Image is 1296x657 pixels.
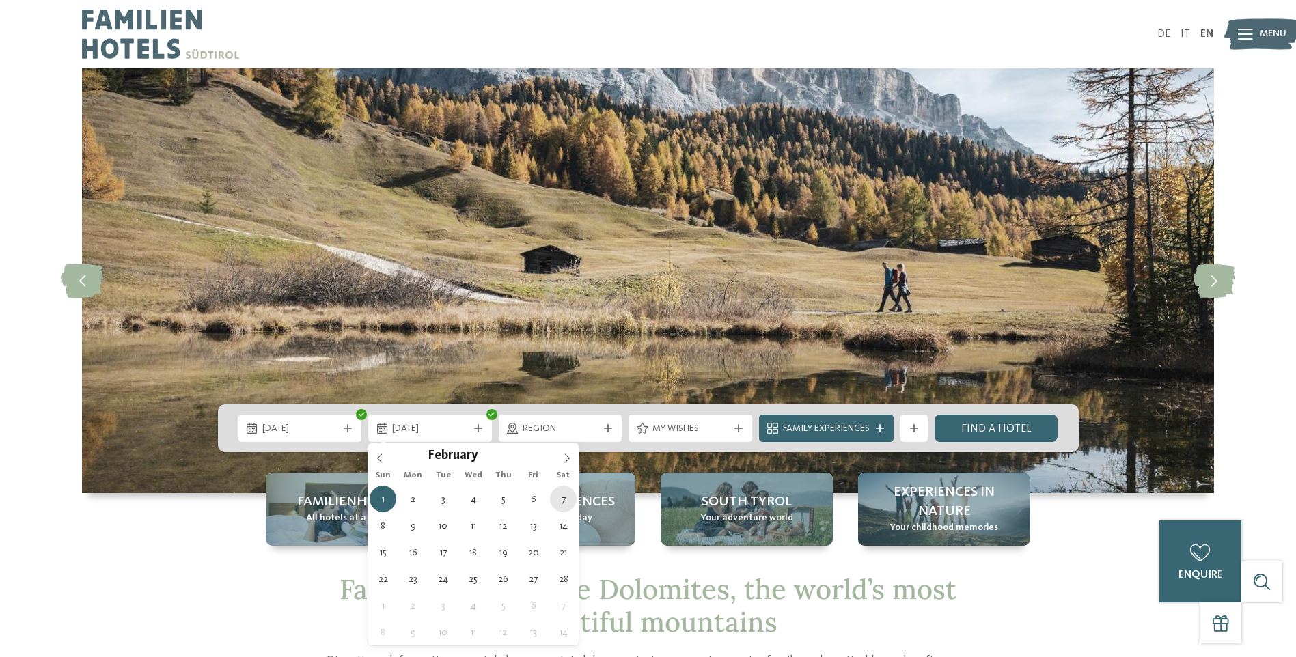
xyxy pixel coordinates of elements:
[430,565,456,592] span: February 24, 2026
[520,486,547,512] span: February 6, 2026
[872,483,1017,521] span: Experiences in nature
[935,415,1058,442] a: Find a hotel
[1178,570,1223,581] span: enquire
[550,565,577,592] span: February 28, 2026
[266,473,438,546] a: Family hotels in the Dolomites: Holidays in the realm of the Pale Mountains Familienhotels All ho...
[1181,29,1190,40] a: IT
[490,619,516,645] span: March 12, 2026
[490,539,516,565] span: February 19, 2026
[428,450,478,463] span: February
[340,572,956,639] span: Family hotels in the Dolomites, the world’s most beautiful mountains
[370,486,396,512] span: February 1, 2026
[858,473,1030,546] a: Family hotels in the Dolomites: Holidays in the realm of the Pale Mountains Experiences in nature...
[478,448,523,462] input: Year
[460,619,486,645] span: March 11, 2026
[783,422,870,436] span: Family Experiences
[370,565,396,592] span: February 22, 2026
[519,471,549,480] span: Fri
[550,592,577,619] span: March 7, 2026
[460,512,486,539] span: February 11, 2026
[520,592,547,619] span: March 6, 2026
[550,539,577,565] span: February 21, 2026
[370,539,396,565] span: February 15, 2026
[430,512,456,539] span: February 10, 2026
[370,592,396,619] span: March 1, 2026
[400,565,426,592] span: February 23, 2026
[460,486,486,512] span: February 4, 2026
[550,619,577,645] span: March 14, 2026
[370,619,396,645] span: March 8, 2026
[652,422,728,436] span: My wishes
[400,619,426,645] span: March 9, 2026
[702,492,792,512] span: South Tyrol
[520,512,547,539] span: February 13, 2026
[458,471,488,480] span: Wed
[370,512,396,539] span: February 8, 2026
[890,521,998,535] span: Your childhood memories
[82,68,1214,493] img: Family hotels in the Dolomites: Holidays in the realm of the Pale Mountains
[430,486,456,512] span: February 3, 2026
[430,592,456,619] span: March 3, 2026
[460,592,486,619] span: March 4, 2026
[701,512,793,525] span: Your adventure world
[1260,27,1286,41] span: Menu
[460,565,486,592] span: February 25, 2026
[490,592,516,619] span: March 5, 2026
[430,619,456,645] span: March 10, 2026
[306,512,398,525] span: All hotels at a glance
[550,512,577,539] span: February 14, 2026
[428,471,458,480] span: Tue
[520,539,547,565] span: February 20, 2026
[661,473,833,546] a: Family hotels in the Dolomites: Holidays in the realm of the Pale Mountains South Tyrol Your adve...
[490,512,516,539] span: February 12, 2026
[400,512,426,539] span: February 9, 2026
[550,486,577,512] span: February 7, 2026
[549,471,579,480] span: Sat
[1157,29,1170,40] a: DE
[1200,29,1214,40] a: EN
[368,471,398,480] span: Sun
[400,539,426,565] span: February 16, 2026
[400,592,426,619] span: March 2, 2026
[523,422,598,436] span: Region
[520,565,547,592] span: February 27, 2026
[490,486,516,512] span: February 5, 2026
[400,486,426,512] span: February 2, 2026
[398,471,428,480] span: Mon
[392,422,468,436] span: [DATE]
[520,619,547,645] span: March 13, 2026
[262,422,338,436] span: [DATE]
[430,539,456,565] span: February 17, 2026
[1159,520,1241,602] a: enquire
[297,492,406,512] span: Familienhotels
[488,471,519,480] span: Thu
[460,539,486,565] span: February 18, 2026
[490,565,516,592] span: February 26, 2026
